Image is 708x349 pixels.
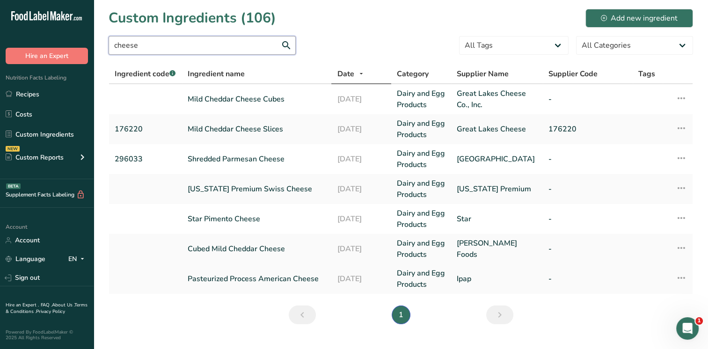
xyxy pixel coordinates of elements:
[109,7,276,29] h1: Custom Ingredients (106)
[457,213,537,225] a: Star
[585,9,693,28] button: Add new ingredient
[457,183,537,195] a: [US_STATE] Premium
[397,88,445,110] a: Dairy and Egg Products
[68,254,88,265] div: EN
[52,302,74,308] a: About Us .
[115,124,176,135] a: 176220
[638,68,655,80] span: Tags
[188,183,326,195] a: [US_STATE] Premium Swiss Cheese
[289,305,316,324] a: Previous
[337,153,386,165] a: [DATE]
[397,208,445,230] a: Dairy and Egg Products
[188,68,245,80] span: Ingredient name
[337,183,386,195] a: [DATE]
[109,36,296,55] input: Search for ingredient
[457,273,537,284] a: Ipap
[397,148,445,170] a: Dairy and Egg Products
[397,178,445,200] a: Dairy and Egg Products
[337,124,386,135] a: [DATE]
[337,94,386,105] a: [DATE]
[188,94,326,105] a: Mild Cheddar Cheese Cubes
[676,317,699,340] iframe: Intercom live chat
[41,302,52,308] a: FAQ .
[6,302,39,308] a: Hire an Expert .
[6,329,88,341] div: Powered By FoodLabelMaker © 2025 All Rights Reserved
[188,243,326,254] a: Cubed Mild Cheddar Cheese
[337,213,386,225] a: [DATE]
[337,68,354,80] span: Date
[6,153,64,162] div: Custom Reports
[548,273,627,284] a: -
[188,213,326,225] a: Star Pimento Cheese
[548,243,627,254] a: -
[548,153,627,165] a: -
[6,302,88,315] a: Terms & Conditions .
[457,153,537,165] a: [GEOGRAPHIC_DATA]
[486,305,513,324] a: Next
[548,183,627,195] a: -
[457,238,537,260] a: [PERSON_NAME] Foods
[397,268,445,290] a: Dairy and Egg Products
[6,251,45,267] a: Language
[695,317,703,325] span: 1
[457,88,537,110] a: Great Lakes Cheese Co., Inc.
[36,308,65,315] a: Privacy Policy
[6,146,20,152] div: NEW
[6,183,21,189] div: BETA
[457,68,509,80] span: Supplier Name
[397,118,445,140] a: Dairy and Egg Products
[337,243,386,254] a: [DATE]
[188,153,326,165] a: Shredded Parmesan Cheese
[548,94,627,105] a: -
[6,48,88,64] button: Hire an Expert
[457,124,537,135] a: Great Lakes Cheese
[397,68,429,80] span: Category
[337,273,386,284] a: [DATE]
[548,213,627,225] a: -
[188,124,326,135] a: Mild Cheddar Cheese Slices
[397,238,445,260] a: Dairy and Egg Products
[115,69,175,79] span: Ingredient code
[548,124,627,135] a: 176220
[188,273,326,284] a: Pasteurized Process American Cheese
[115,153,176,165] a: 296033
[548,68,598,80] span: Supplier Code
[601,13,678,24] div: Add new ingredient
